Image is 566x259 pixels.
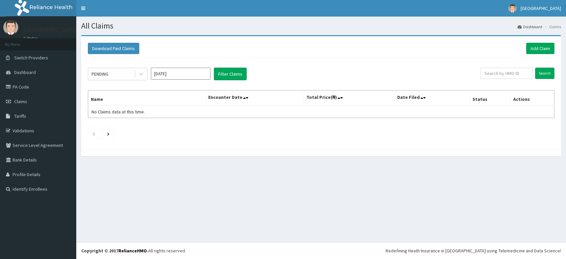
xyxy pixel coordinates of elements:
a: Dashboard [518,24,542,30]
input: Select Month and Year [151,68,211,80]
span: Switch Providers [14,55,48,61]
th: Total Price(₦) [304,91,395,106]
th: Date Filed [395,91,470,106]
a: Next page [107,131,109,137]
a: Previous page [92,131,95,137]
a: Add Claim [526,43,554,54]
th: Status [470,91,510,106]
h1: All Claims [81,22,561,30]
th: Actions [510,91,554,106]
button: Download Paid Claims [88,43,139,54]
span: Claims [14,98,27,104]
input: Search by HMO ID [480,68,533,79]
strong: Copyright © 2017 . [81,248,148,254]
span: Dashboard [14,69,36,75]
img: User Image [508,4,517,13]
img: User Image [3,20,18,35]
span: Tariffs [14,113,26,119]
a: RelianceHMO [118,248,147,254]
th: Encounter Date [206,91,304,106]
th: Name [88,91,206,106]
span: [GEOGRAPHIC_DATA] [521,5,561,11]
span: No Claims data at this time. [92,109,145,115]
footer: All rights reserved. [76,242,566,259]
p: [GEOGRAPHIC_DATA] [23,27,78,33]
div: Redefining Heath Insurance in [GEOGRAPHIC_DATA] using Telemedicine and Data Science! [386,247,561,254]
div: PENDING [92,71,108,77]
li: Claims [543,24,561,30]
input: Search [535,68,554,79]
a: Online [23,36,39,41]
button: Filter Claims [214,68,247,80]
